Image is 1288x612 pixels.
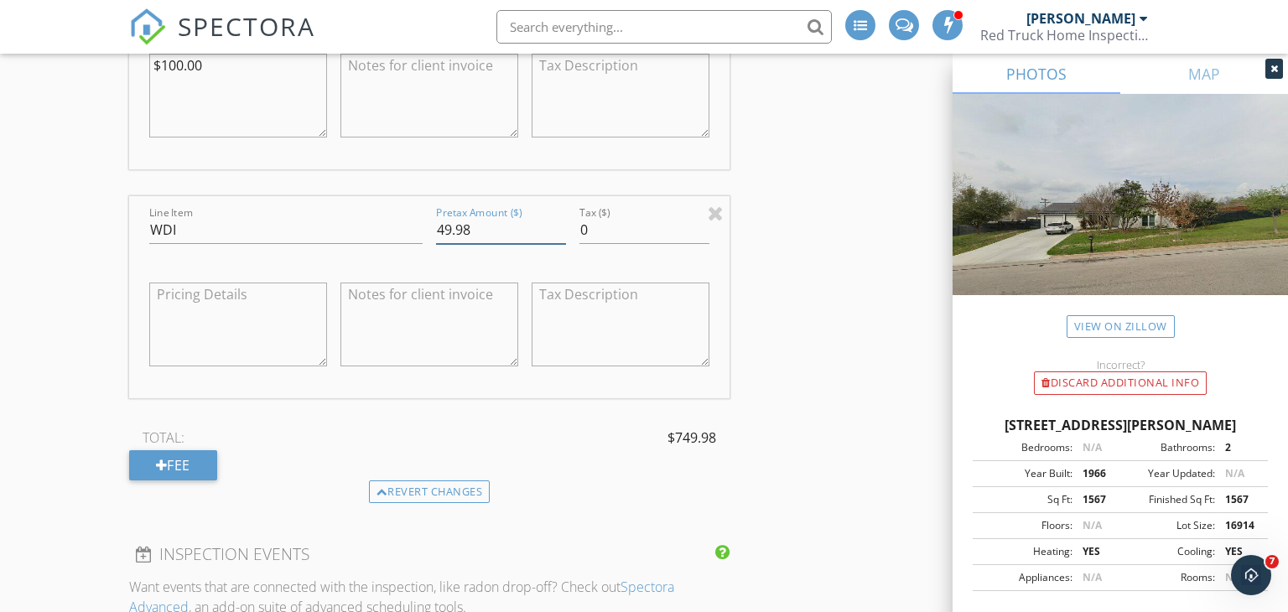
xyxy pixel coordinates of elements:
span: SPECTORA [178,8,315,44]
input: Search everything... [496,10,832,44]
div: Fee [129,450,217,480]
div: YES [1072,544,1120,559]
span: N/A [1083,440,1102,454]
div: Cooling: [1120,544,1215,559]
a: MAP [1120,54,1288,94]
div: Red Truck Home Inspections PLLC [980,27,1148,44]
div: Incorrect? [953,358,1288,371]
div: YES [1215,544,1263,559]
h4: INSPECTION EVENTS [136,543,724,565]
span: N/A [1225,466,1244,480]
span: N/A [1083,570,1102,584]
span: 7 [1265,555,1279,568]
img: streetview [953,94,1288,335]
div: 1567 [1215,492,1263,507]
div: Revert changes [369,480,491,504]
div: [STREET_ADDRESS][PERSON_NAME] [973,415,1268,435]
div: Bathrooms: [1120,440,1215,455]
a: PHOTOS [953,54,1120,94]
div: 16914 [1215,518,1263,533]
div: Discard Additional info [1034,371,1207,395]
div: 1567 [1072,492,1120,507]
div: Appliances: [978,570,1072,585]
span: TOTAL: [143,428,184,448]
iframe: Intercom live chat [1231,555,1271,595]
div: Bedrooms: [978,440,1072,455]
div: Finished Sq Ft: [1120,492,1215,507]
div: Year Updated: [1120,466,1215,481]
div: Year Built: [978,466,1072,481]
div: 1966 [1072,466,1120,481]
div: Sq Ft: [978,492,1072,507]
div: Floors: [978,518,1072,533]
span: N/A [1225,570,1244,584]
div: [PERSON_NAME] [1026,10,1135,27]
a: SPECTORA [129,23,315,58]
div: 2 [1215,440,1263,455]
div: Rooms: [1120,570,1215,585]
a: View on Zillow [1067,315,1175,338]
div: Heating: [978,544,1072,559]
span: N/A [1083,518,1102,532]
div: Lot Size: [1120,518,1215,533]
span: $749.98 [667,428,716,448]
img: The Best Home Inspection Software - Spectora [129,8,166,45]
